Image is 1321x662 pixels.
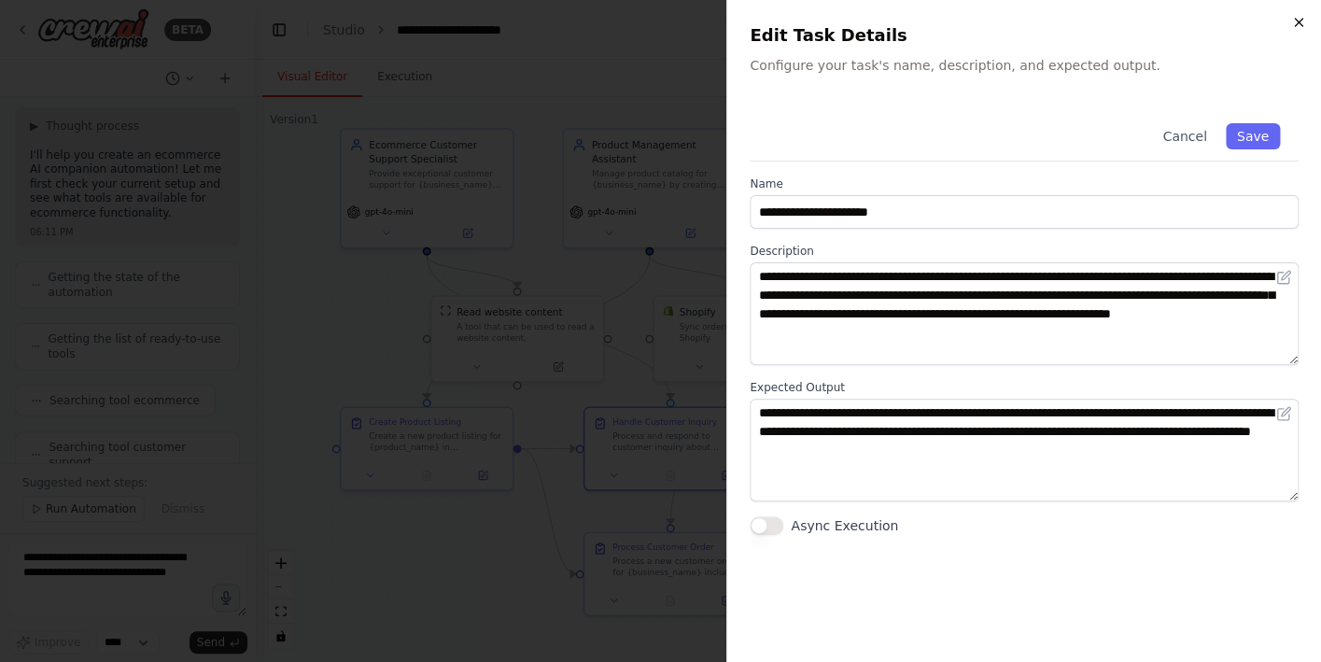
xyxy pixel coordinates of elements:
p: Configure your task's name, description, and expected output. [750,56,1299,75]
label: Expected Output [750,380,1299,395]
label: Description [750,244,1299,259]
button: Open in editor [1272,266,1295,289]
label: Async Execution [791,516,898,535]
label: Name [750,176,1299,191]
h2: Edit Task Details [750,22,1299,49]
button: Save [1226,123,1280,149]
button: Open in editor [1272,402,1295,425]
button: Cancel [1151,123,1217,149]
